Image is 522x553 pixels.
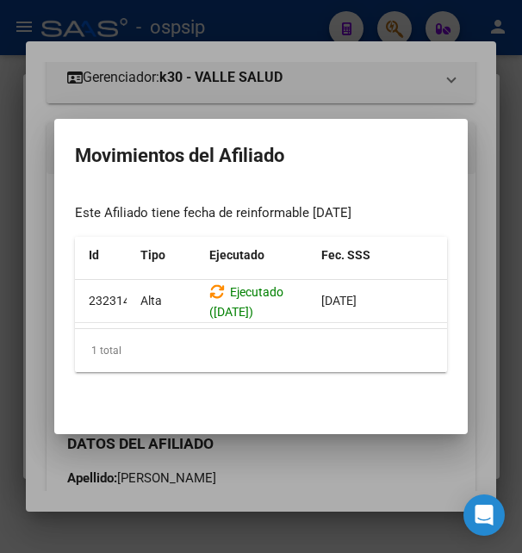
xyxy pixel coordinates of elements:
[75,140,447,172] h2: Movimientos del Afiliado
[75,203,447,223] div: Este Afiliado tiene fecha de reinformable [DATE]
[321,294,357,308] span: [DATE]
[134,237,202,274] datatable-header-cell: Tipo
[82,237,134,274] datatable-header-cell: Id
[75,329,447,372] div: 1 total
[140,294,162,308] span: Alta
[209,248,264,262] span: Ejecutado
[209,285,283,319] span: Ejecutado ([DATE])
[314,237,444,274] datatable-header-cell: Fec. SSS
[89,248,99,262] span: Id
[463,494,505,536] div: Open Intercom Messenger
[321,248,370,262] span: Fec. SSS
[89,294,130,308] span: 232314
[202,237,314,274] datatable-header-cell: Ejecutado
[140,248,165,262] span: Tipo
